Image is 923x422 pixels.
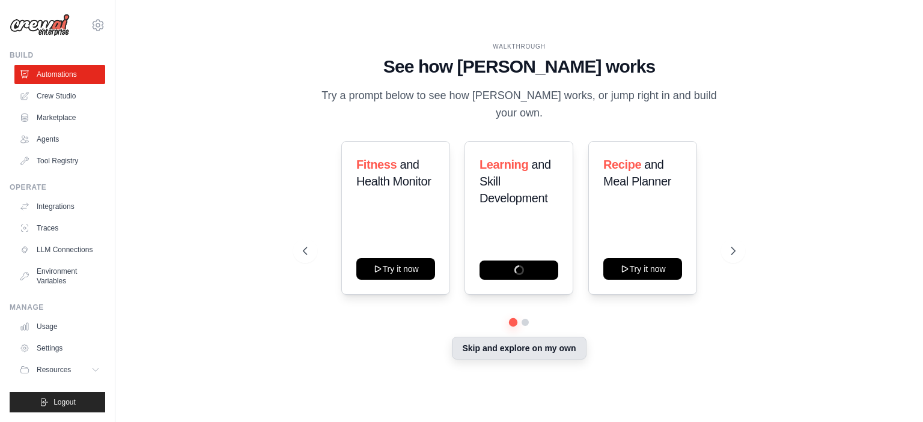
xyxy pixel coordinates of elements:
[14,65,105,84] a: Automations
[53,397,76,407] span: Logout
[14,360,105,379] button: Resources
[303,56,736,77] h1: See how [PERSON_NAME] works
[14,240,105,259] a: LLM Connections
[10,14,70,37] img: Logo
[14,108,105,127] a: Marketplace
[356,258,435,280] button: Try it now
[14,197,105,216] a: Integrations
[452,337,586,360] button: Skip and explore on my own
[10,182,105,192] div: Operate
[14,219,105,238] a: Traces
[10,303,105,312] div: Manage
[10,392,105,412] button: Logout
[317,87,721,122] p: Try a prompt below to see how [PERSON_NAME] works, or jump right in and build your own.
[14,86,105,106] a: Crew Studio
[480,158,551,205] span: and Skill Development
[10,50,105,60] div: Build
[480,158,528,171] span: Learning
[14,130,105,149] a: Agents
[356,158,397,171] span: Fitness
[14,317,105,336] a: Usage
[603,158,641,171] span: Recipe
[14,339,105,358] a: Settings
[37,365,71,375] span: Resources
[303,42,736,51] div: WALKTHROUGH
[603,258,682,280] button: Try it now
[14,262,105,291] a: Environment Variables
[863,364,923,422] iframe: Chat Widget
[14,151,105,170] a: Tool Registry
